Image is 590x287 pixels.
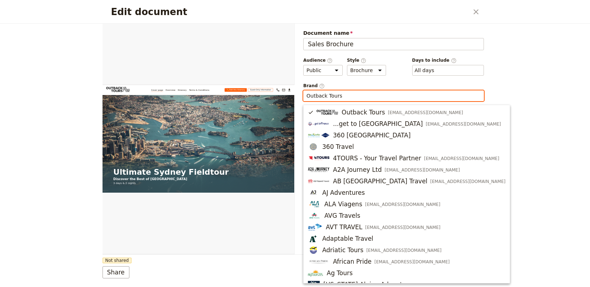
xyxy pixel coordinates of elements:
img: Profile [308,246,319,254]
span: Outback Tours [342,108,385,117]
button: ProfileAVG Travels [304,210,510,221]
button: ProfileAJ Adventures [304,187,510,198]
a: +61231 123 123 [414,6,426,18]
button: ProfileAdaptable Travel [304,233,510,244]
img: Profile [308,201,321,208]
button: Profile360 Travel [304,141,510,152]
input: Brand​ [306,92,481,99]
button: Profile4TOURS - Your Travel Partner[EMAIL_ADDRESS][DOMAIN_NAME] [304,152,510,164]
img: Profile [308,212,321,219]
span: 4TOURS - Your Travel Partner [333,154,421,163]
span: [EMAIL_ADDRESS][DOMAIN_NAME] [424,156,499,161]
button: ProfileOutback Tours[EMAIL_ADDRESS][DOMAIN_NAME] [304,107,510,118]
span: Days to include [412,57,484,63]
button: ProfileAB [GEOGRAPHIC_DATA] Travel[EMAIL_ADDRESS][DOMAIN_NAME] [304,175,510,187]
button: ProfileA2A Journey Ltd[EMAIL_ADDRESS][DOMAIN_NAME] [304,164,510,175]
a: Itinerary [180,7,201,17]
span: [EMAIL_ADDRESS][DOMAIN_NAME] [430,179,505,184]
span: [EMAIL_ADDRESS][DOMAIN_NAME] [365,202,441,207]
span: 360 Travel [322,142,354,151]
img: Profile [317,110,338,114]
span: African Pride [333,257,372,266]
button: Days to include​Clear input [415,67,434,74]
span: Ag Tours [327,269,353,277]
button: ProfileAg Tours [304,267,510,279]
span: ​ [319,83,325,88]
a: ✏️ Edit this Itinerary [292,8,345,16]
span: ​ [361,58,366,63]
img: Profile [308,189,319,196]
span: ​ [327,58,333,63]
span: ...get to [GEOGRAPHIC_DATA] [333,119,423,128]
img: Profile [308,235,319,242]
span: [EMAIL_ADDRESS][DOMAIN_NAME] [366,248,442,253]
a: Terms & Conditions [207,7,256,17]
a: Overview [151,7,175,17]
span: Audience [303,57,343,63]
h2: Edit document [111,6,468,17]
img: Profile [308,133,329,138]
span: Not shared [103,258,132,263]
span: AB [GEOGRAPHIC_DATA] Travel [333,177,427,185]
span: AVG Travels [324,211,360,220]
img: Profile [308,167,329,172]
span: Brand [303,83,484,89]
button: ProfileAVT TRAVEL[EMAIL_ADDRESS][DOMAIN_NAME] [304,221,510,233]
span: [EMAIL_ADDRESS][DOMAIN_NAME] [375,259,450,265]
a: Cover page [116,7,145,17]
span: [EMAIL_ADDRESS][DOMAIN_NAME] [388,110,463,116]
span: AVT TRAVEL [326,223,362,231]
span: ALA Viagens [324,200,362,208]
button: ProfileAfrican Pride[EMAIL_ADDRESS][DOMAIN_NAME] [304,256,510,267]
img: Profile [308,269,323,277]
span: ​ [451,58,457,63]
button: Close dialog [470,6,482,18]
span: [EMAIL_ADDRESS][DOMAIN_NAME] [385,167,460,173]
img: Profile [308,155,329,161]
button: Download pdf [441,6,453,18]
button: ProfileAdriatic Tours[EMAIL_ADDRESS][DOMAIN_NAME] [304,244,510,256]
span: Document name [303,29,484,37]
img: Profile [308,143,319,150]
span: Adaptable Travel [322,234,373,243]
button: Profile360 [GEOGRAPHIC_DATA] [304,130,510,141]
input: Document name [303,38,484,50]
span: [EMAIL_ADDRESS][DOMAIN_NAME] [365,225,441,230]
button: Share [103,266,129,278]
button: Profile...get to [GEOGRAPHIC_DATA][EMAIL_ADDRESS][DOMAIN_NAME] [304,118,510,130]
select: Audience​ [303,65,343,76]
span: [EMAIL_ADDRESS][DOMAIN_NAME] [426,121,501,127]
button: ProfileALA Viagens[EMAIL_ADDRESS][DOMAIN_NAME] [304,198,510,210]
p: Discover the Best of [GEOGRAPHIC_DATA] [26,220,302,231]
a: sales@fieldbook.com [427,6,439,18]
img: Outback Tours logo [9,4,71,17]
span: 360 [GEOGRAPHIC_DATA] [333,131,411,140]
span: A2A Journey Ltd [333,165,382,174]
span: AJ Adventures [322,188,365,197]
h1: Ultimate Sydney Fieldtour [26,198,302,218]
img: Profile [308,179,329,184]
select: Style​ [347,65,386,76]
span: Adriatic Tours [322,246,363,254]
img: Profile [308,224,322,231]
span: Style [347,57,386,63]
img: Profile [308,259,329,265]
img: Profile [308,122,329,125]
span: 3 days & 2 nights [26,231,79,239]
a: Guest-Only Information [348,8,408,16]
